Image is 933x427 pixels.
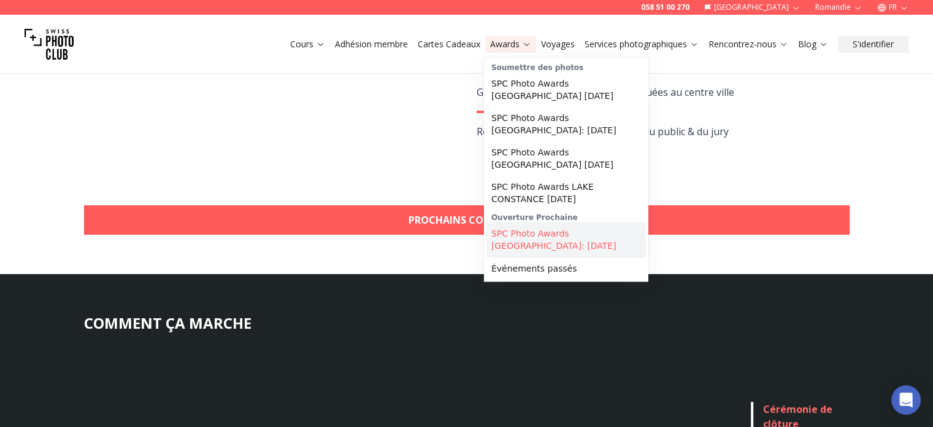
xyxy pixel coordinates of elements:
[793,36,833,53] button: Blog
[798,38,828,50] a: Blog
[285,36,330,53] button: Cours
[84,313,850,333] h3: COMMENT ÇA MARCHE
[490,38,531,50] a: Awards
[413,36,485,53] button: Cartes Cadeaux
[84,205,850,235] a: Prochains concours
[708,38,788,50] a: Rencontrez-nous
[641,2,689,12] a: 058 51 00 270
[486,141,646,176] a: SPC Photo Awards [GEOGRAPHIC_DATA] [DATE]
[485,36,536,53] button: Awards
[486,222,646,257] a: SPC Photo Awards [GEOGRAPHIC_DATA]: [DATE]
[290,38,325,50] a: Cours
[330,36,413,53] button: Adhésion membre
[486,176,646,210] a: SPC Photo Awards LAKE CONSTANCE [DATE]
[486,60,646,72] div: Soumettre des photos
[486,210,646,222] div: Ouverture Prochaine
[704,36,793,53] button: Rencontrez-nous
[477,125,729,138] span: Remportez des prix grâce aux votes du public & du jury
[838,36,908,53] button: S'identifier
[418,38,480,50] a: Cartes Cadeaux
[486,257,646,280] a: Événements passés
[580,36,704,53] button: Services photographiques
[335,38,408,50] a: Adhésion membre
[477,85,734,99] span: Galeries prestigieuses idéalement situées au centre ville
[486,107,646,141] a: SPC Photo Awards [GEOGRAPHIC_DATA]: [DATE]
[486,72,646,107] a: SPC Photo Awards [GEOGRAPHIC_DATA] [DATE]
[891,385,921,415] div: Open Intercom Messenger
[536,36,580,53] button: Voyages
[585,38,699,50] a: Services photographiques
[25,20,74,69] img: Swiss photo club
[541,38,575,50] a: Voyages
